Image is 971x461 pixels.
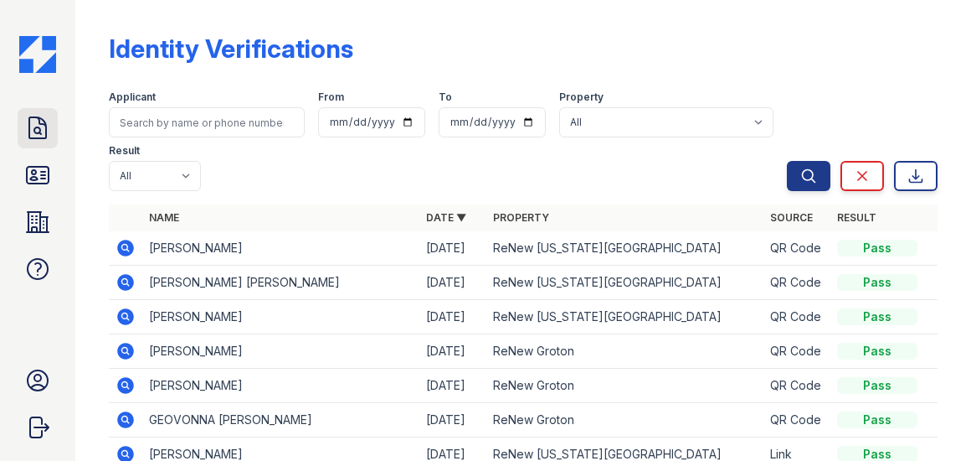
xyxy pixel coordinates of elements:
[486,369,763,403] td: ReNew Groton
[770,211,813,224] a: Source
[837,274,917,291] div: Pass
[109,107,305,137] input: Search by name or phone number
[837,377,917,394] div: Pass
[419,334,486,369] td: [DATE]
[419,266,486,300] td: [DATE]
[763,300,830,334] td: QR Code
[142,334,419,369] td: [PERSON_NAME]
[837,308,917,325] div: Pass
[419,369,486,403] td: [DATE]
[763,369,830,403] td: QR Code
[142,231,419,266] td: [PERSON_NAME]
[763,266,830,300] td: QR Code
[493,211,549,224] a: Property
[419,231,486,266] td: [DATE]
[486,403,763,438] td: ReNew Groton
[419,300,486,334] td: [DATE]
[837,211,876,224] a: Result
[149,211,179,224] a: Name
[763,403,830,438] td: QR Code
[109,91,156,104] label: Applicant
[763,231,830,266] td: QR Code
[559,91,604,104] label: Property
[837,240,917,256] div: Pass
[109,144,140,158] label: Result
[142,266,419,300] td: [PERSON_NAME] [PERSON_NAME]
[486,300,763,334] td: ReNew [US_STATE][GEOGRAPHIC_DATA]
[486,266,763,300] td: ReNew [US_STATE][GEOGRAPHIC_DATA]
[426,211,466,224] a: Date ▼
[486,231,763,266] td: ReNew [US_STATE][GEOGRAPHIC_DATA]
[19,36,56,73] img: CE_Icon_Blue-c292c112584629df590d857e76928e9f676e5b41ef8f769ba2f05ee15b207248.png
[419,403,486,438] td: [DATE]
[109,34,353,64] div: Identity Verifications
[142,369,419,403] td: [PERSON_NAME]
[486,334,763,369] td: ReNew Groton
[837,412,917,428] div: Pass
[439,91,452,104] label: To
[142,300,419,334] td: [PERSON_NAME]
[318,91,344,104] label: From
[142,403,419,438] td: GEOVONNA [PERSON_NAME]
[837,343,917,360] div: Pass
[763,334,830,369] td: QR Code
